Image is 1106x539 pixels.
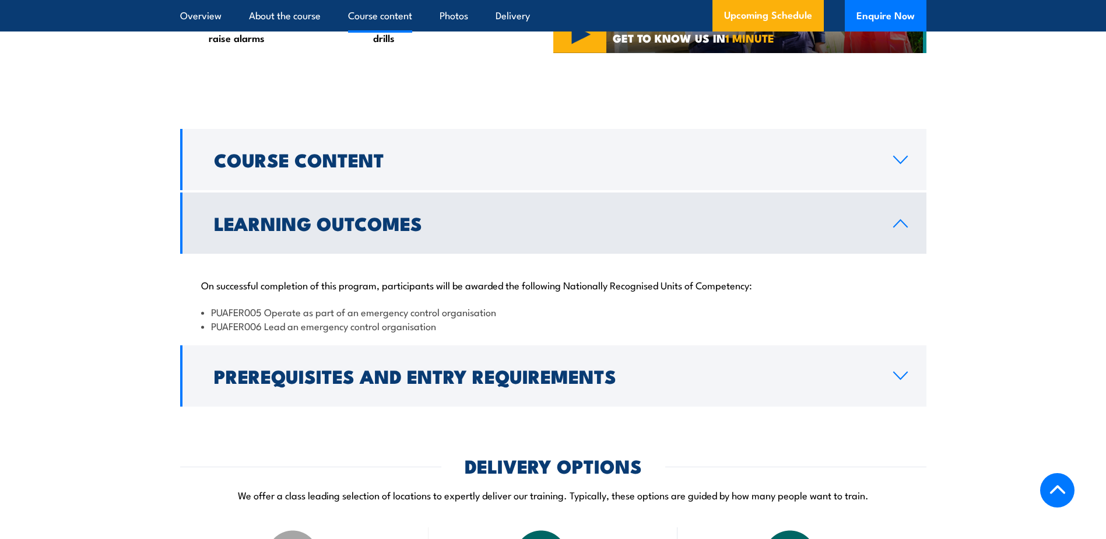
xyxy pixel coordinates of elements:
[180,192,926,254] a: Learning Outcomes
[214,151,875,167] h2: Course Content
[180,345,926,407] a: Prerequisites and Entry Requirements
[192,17,335,44] li: Investigate incidents and raise alarms
[201,279,905,290] p: On successful completion of this program, participants will be awarded the following Nationally R...
[465,457,642,474] h2: DELIVERY OPTIONS
[201,319,905,332] li: PUAFER006 Lead an emergency control organisation
[214,367,875,384] h2: Prerequisites and Entry Requirements
[180,129,926,190] a: Course Content
[725,29,774,46] strong: 1 MINUTE
[201,305,905,318] li: PUAFER005 Operate as part of an emergency control organisation
[180,488,926,502] p: We offer a class leading selection of locations to expertly deliver our training. Typically, thes...
[214,215,875,231] h2: Learning Outcomes
[613,33,774,43] span: GET TO KNOW US IN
